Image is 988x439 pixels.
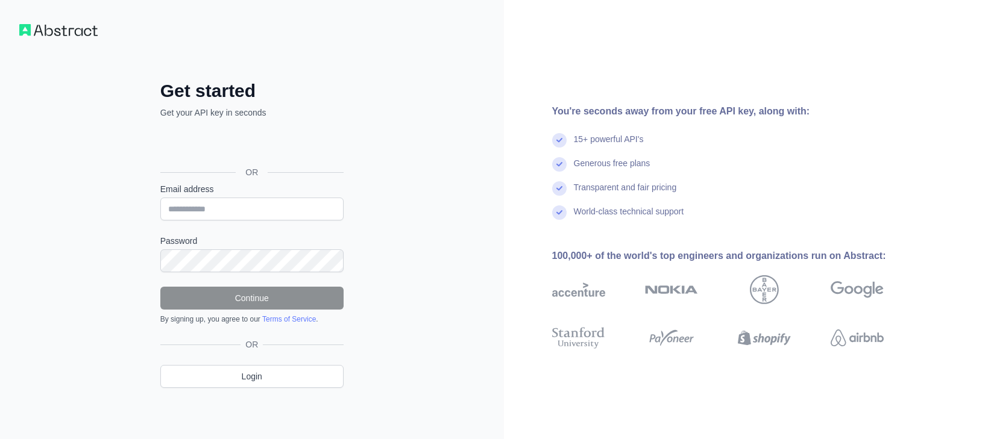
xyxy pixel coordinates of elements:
div: 100,000+ of the world's top engineers and organizations run on Abstract: [552,249,922,263]
img: bayer [750,275,779,304]
button: Continue [160,287,344,310]
img: Workflow [19,24,98,36]
div: World-class technical support [574,205,684,229]
img: check mark [552,157,567,172]
img: payoneer [645,325,698,351]
a: Terms of Service [262,315,316,323]
span: OR [241,338,263,350]
img: check mark [552,181,567,196]
div: Transparent and fair pricing [574,181,677,205]
p: Get your API key in seconds [160,107,344,119]
iframe: Кнопка "Войти с аккаунтом Google" [154,132,347,158]
a: Login [160,365,344,388]
div: You're seconds away from your free API key, along with: [552,104,922,119]
div: Generous free plans [574,157,650,181]
label: Email address [160,183,344,195]
img: shopify [738,325,791,351]
h2: Get started [160,80,344,102]
img: airbnb [831,325,884,351]
span: OR [236,166,268,178]
img: check mark [552,133,567,148]
div: 15+ powerful API's [574,133,644,157]
img: accenture [552,275,605,304]
img: nokia [645,275,698,304]
div: By signing up, you agree to our . [160,314,344,324]
img: google [831,275,884,304]
img: stanford university [552,325,605,351]
img: check mark [552,205,567,220]
label: Password [160,235,344,247]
